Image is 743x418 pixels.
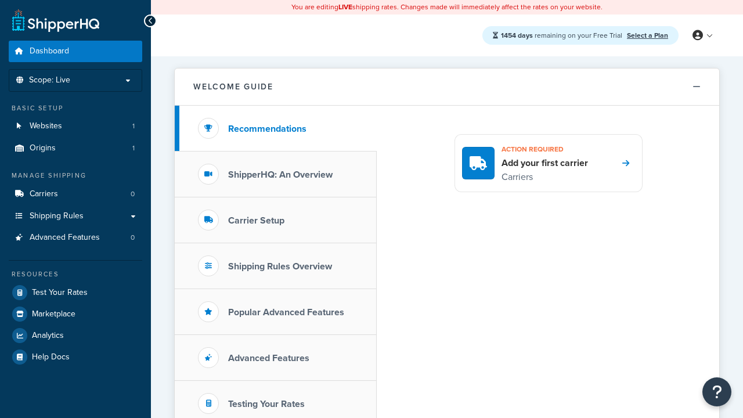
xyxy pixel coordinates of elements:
[193,82,273,91] h2: Welcome Guide
[9,206,142,227] a: Shipping Rules
[9,227,142,248] li: Advanced Features
[32,352,70,362] span: Help Docs
[29,75,70,85] span: Scope: Live
[228,399,305,409] h3: Testing Your Rates
[9,116,142,137] li: Websites
[702,377,731,406] button: Open Resource Center
[228,215,284,226] h3: Carrier Setup
[9,304,142,325] a: Marketplace
[228,307,344,318] h3: Popular Advanced Features
[132,143,135,153] span: 1
[502,170,588,185] p: Carriers
[338,2,352,12] b: LIVE
[131,189,135,199] span: 0
[228,170,333,180] h3: ShipperHQ: An Overview
[501,30,533,41] strong: 1454 days
[9,282,142,303] a: Test Your Rates
[131,233,135,243] span: 0
[30,211,84,221] span: Shipping Rules
[9,347,142,367] a: Help Docs
[9,138,142,159] a: Origins1
[9,183,142,205] li: Carriers
[627,30,668,41] a: Select a Plan
[9,183,142,205] a: Carriers0
[9,41,142,62] a: Dashboard
[132,121,135,131] span: 1
[228,353,309,363] h3: Advanced Features
[30,121,62,131] span: Websites
[228,124,306,134] h3: Recommendations
[228,261,332,272] h3: Shipping Rules Overview
[9,116,142,137] a: Websites1
[32,309,75,319] span: Marketplace
[9,269,142,279] div: Resources
[502,157,588,170] h4: Add your first carrier
[30,46,69,56] span: Dashboard
[9,103,142,113] div: Basic Setup
[32,288,88,298] span: Test Your Rates
[502,142,588,157] h3: Action required
[30,233,100,243] span: Advanced Features
[30,143,56,153] span: Origins
[9,138,142,159] li: Origins
[9,171,142,181] div: Manage Shipping
[175,69,719,106] button: Welcome Guide
[501,30,624,41] span: remaining on your Free Trial
[9,227,142,248] a: Advanced Features0
[30,189,58,199] span: Carriers
[32,331,64,341] span: Analytics
[9,325,142,346] a: Analytics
